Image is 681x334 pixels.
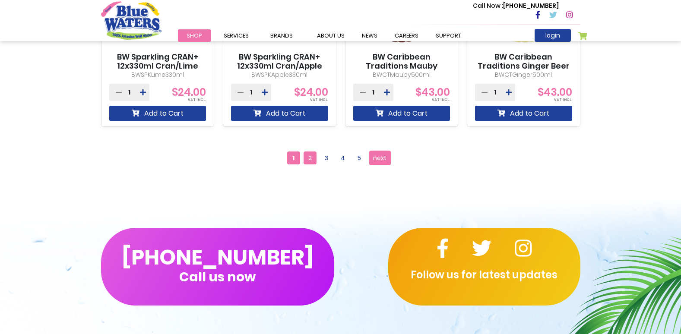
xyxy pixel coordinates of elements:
p: BWSPKLime330ml [109,70,206,79]
span: $43.00 [415,85,450,99]
a: BW Sparkling CRAN+ 12x330ml Cran/Lime [109,52,206,71]
span: Call us now [179,274,256,279]
p: BWCTGinger500ml [475,70,572,79]
button: Add to Cart [353,106,450,121]
span: Call Now : [473,1,503,10]
a: about us [308,29,353,42]
button: Add to Cart [475,106,572,121]
a: 2 [304,151,317,164]
p: Follow us for latest updates [388,267,580,283]
a: next [369,151,391,165]
p: BWCTMauby500ml [353,70,450,79]
a: 3 [320,151,333,164]
span: next [373,151,386,164]
span: Brands [270,32,293,40]
a: support [427,29,470,42]
span: $24.00 [172,85,206,99]
a: BW Sparkling CRAN+ 12x330ml Cran/Apple [231,52,328,71]
button: Add to Cart [231,106,328,121]
a: 4 [336,151,349,164]
p: BWSPKApple330ml [231,70,328,79]
a: 5 [353,151,366,164]
a: BW Caribbean Traditions Mauby 12x500ml [353,52,450,80]
span: Services [224,32,249,40]
a: login [535,29,571,42]
button: Add to Cart [109,106,206,121]
span: $24.00 [294,85,328,99]
span: $43.00 [538,85,572,99]
button: [PHONE_NUMBER]Call us now [101,228,334,306]
a: News [353,29,386,42]
a: store logo [101,1,162,39]
span: 1 [287,151,300,164]
span: Shop [187,32,202,40]
a: careers [386,29,427,42]
p: [PHONE_NUMBER] [473,1,559,10]
a: BW Caribbean Traditions Ginger Beer 12x500ml [475,52,572,80]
